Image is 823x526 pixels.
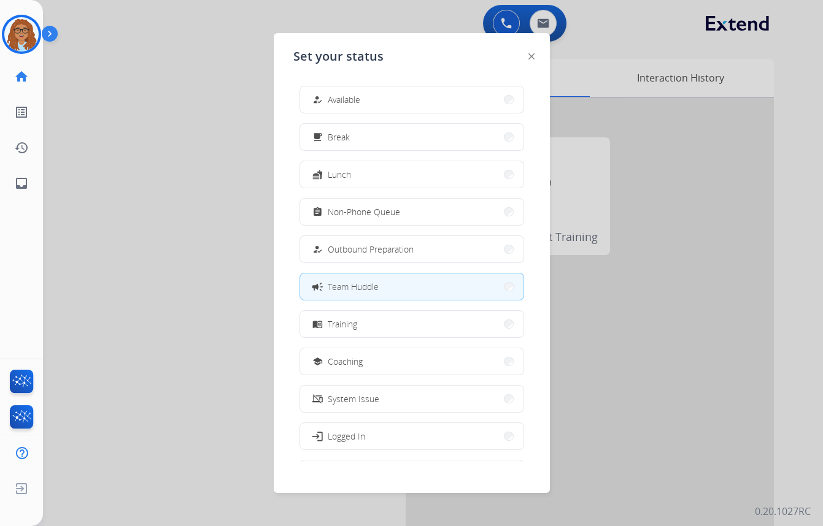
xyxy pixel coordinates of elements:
[300,423,524,449] button: Logged In
[328,392,379,405] span: System Issue
[300,199,524,225] button: Non-Phone Queue
[328,318,357,330] span: Training
[328,205,400,218] span: Non-Phone Queue
[311,430,323,442] mat-icon: login
[300,311,524,337] button: Training
[328,93,360,106] span: Available
[300,348,524,375] button: Coaching
[328,168,351,181] span: Lunch
[14,69,29,84] mat-icon: home
[328,243,414,256] span: Outbound Preparation
[528,53,535,59] img: close-button
[300,86,524,113] button: Available
[312,244,322,254] mat-icon: how_to_reg
[14,105,29,120] mat-icon: list_alt
[300,273,524,300] button: Team Huddle
[300,460,524,487] button: Offline
[311,280,323,292] mat-icon: campaign
[312,356,322,367] mat-icon: school
[328,280,379,293] span: Team Huddle
[300,161,524,188] button: Lunch
[14,140,29,155] mat-icon: history
[312,207,322,217] mat-icon: assignment
[300,236,524,262] button: Outbound Preparation
[312,394,322,404] mat-icon: phonelink_off
[312,132,322,142] mat-icon: free_breakfast
[328,355,363,368] span: Coaching
[312,169,322,180] mat-icon: fastfood
[14,176,29,191] mat-icon: inbox
[312,319,322,329] mat-icon: menu_book
[328,131,350,143] span: Break
[300,124,524,150] button: Break
[4,17,39,51] img: avatar
[293,48,384,65] span: Set your status
[755,504,811,519] p: 0.20.1027RC
[328,430,365,443] span: Logged In
[312,94,322,105] mat-icon: how_to_reg
[300,386,524,412] button: System Issue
